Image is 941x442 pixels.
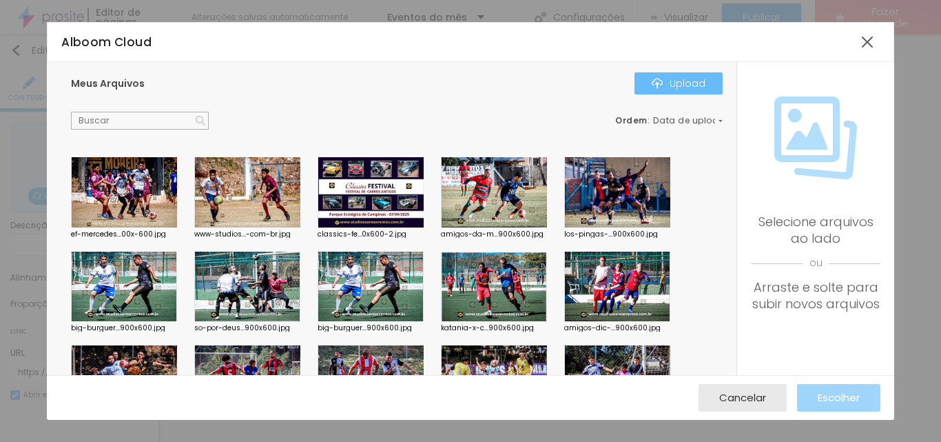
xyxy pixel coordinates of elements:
[71,325,177,332] div: big-burguer...900x600.jpg
[318,231,424,238] div: classics-fe...0x600-2.jpg
[441,325,547,332] div: katania-x-c...900x600.jpg
[564,231,670,238] div: los-pingas-...900x600.jpg
[71,231,177,238] div: ef-mercedes...00x-600.jpg
[774,97,857,179] img: Icone
[441,231,547,238] div: amigos-da-m...900x600.jpg
[797,384,880,412] button: Escolher
[318,325,424,332] div: big-burguer...900x600.jpg
[719,392,766,403] span: Cancelar
[652,78,663,89] img: Icone
[751,214,880,312] div: Selecione arquivos ao lado Arraste e solte para subir novos arquivos
[615,114,648,126] span: Ordem
[652,78,705,89] div: Upload
[564,325,670,332] div: amigos-dic-...900x600.jpg
[615,117,723,125] div: :
[194,325,300,332] div: so-por-deus...900x600.jpg
[751,247,880,279] span: ou
[196,116,205,125] img: Icone
[634,72,723,94] button: IconeUpload
[818,392,860,403] span: Escolher
[71,112,209,130] input: Buscar
[194,231,300,238] div: www-studios...-com-br.jpg
[653,117,725,125] span: Data de upload
[699,384,787,412] button: Cancelar
[71,77,145,90] span: Meus Arquivos
[61,34,152,50] span: Alboom Cloud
